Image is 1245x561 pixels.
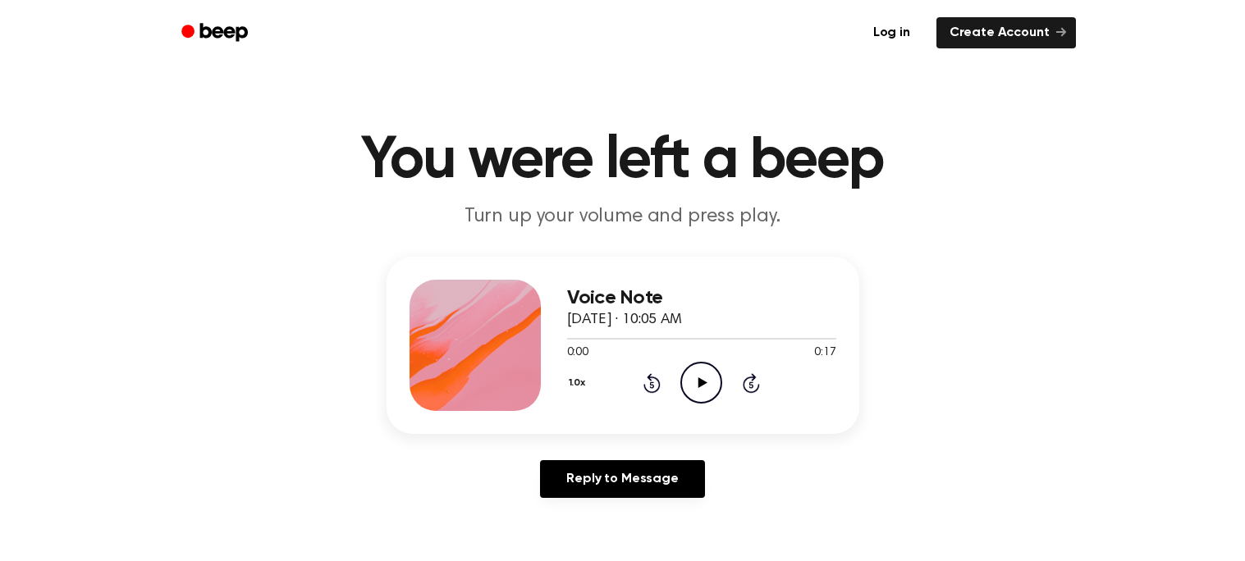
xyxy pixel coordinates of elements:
a: Create Account [936,17,1076,48]
span: [DATE] · 10:05 AM [567,312,682,327]
h1: You were left a beep [203,131,1043,190]
a: Log in [857,14,927,52]
span: 0:00 [567,344,588,362]
a: Reply to Message [540,460,704,498]
span: 0:17 [814,344,835,362]
a: Beep [170,17,263,49]
h3: Voice Note [567,287,836,309]
p: Turn up your volume and press play. [308,203,938,230]
button: 1.0x [567,369,592,397]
